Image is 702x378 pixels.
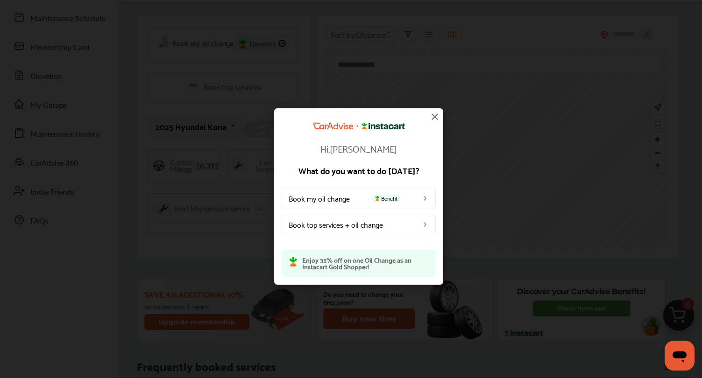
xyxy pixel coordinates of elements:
[371,195,400,202] span: Benefit
[302,257,428,270] p: Enjoy 35% off on one Oil Change as an Instacart Gold Shopper!
[282,166,436,175] p: What do you want to do [DATE]?
[374,196,381,201] img: instacart-icon.73bd83c2.svg
[282,214,436,235] a: Book top services + oil change
[312,122,405,130] img: CarAdvise Instacart Logo
[421,221,429,228] img: left_arrow_icon.0f472efe.svg
[421,195,429,202] img: left_arrow_icon.0f472efe.svg
[429,111,440,122] img: close-icon.a004319c.svg
[665,341,695,371] iframe: Button to launch messaging window
[289,257,298,267] img: instacart-icon.73bd83c2.svg
[282,188,436,209] a: Book my oil changeBenefit
[282,144,436,153] p: Hi, [PERSON_NAME]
